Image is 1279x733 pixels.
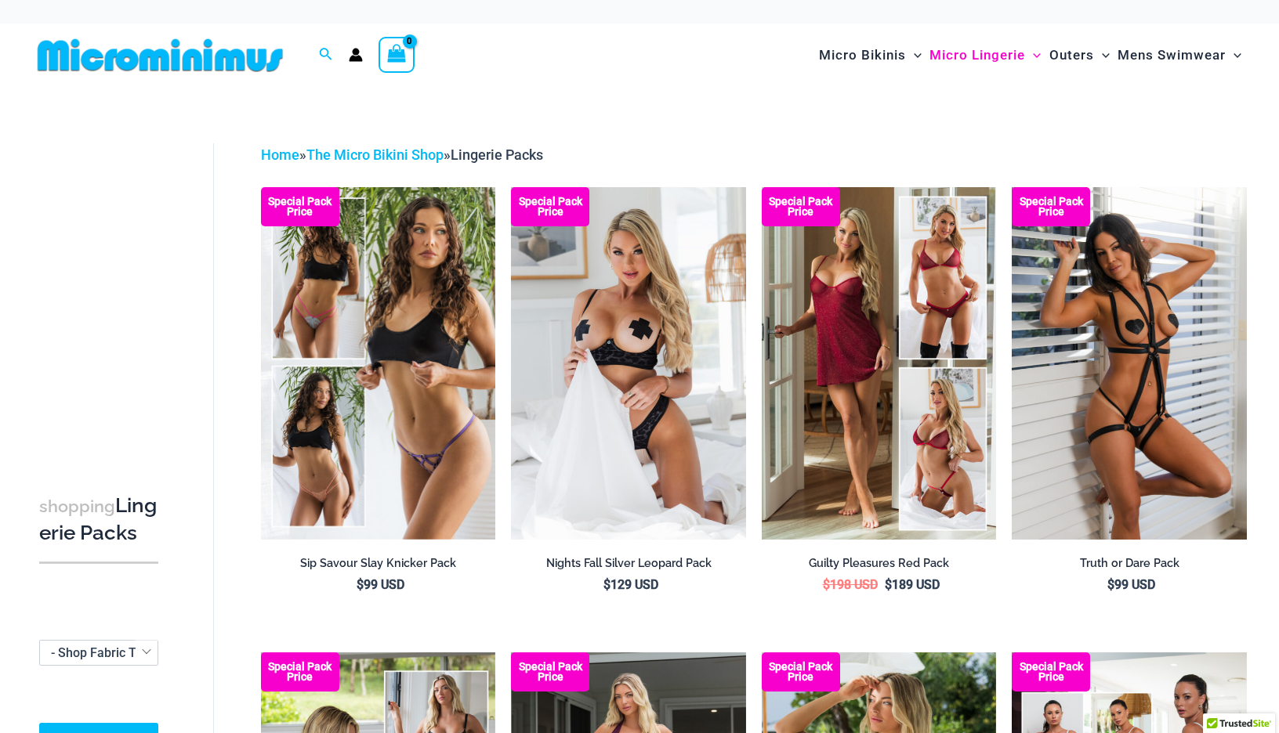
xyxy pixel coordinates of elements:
span: Micro Lingerie [929,35,1025,75]
span: Outers [1049,35,1094,75]
a: The Micro Bikini Shop [306,146,444,163]
span: Micro Bikinis [819,35,906,75]
bdi: 198 USD [823,577,878,592]
h3: Lingerie Packs [39,493,158,547]
span: - Shop Fabric Type [39,640,158,666]
span: » » [261,146,543,163]
a: Nights Fall Silver Leopard Pack [511,556,746,576]
a: OutersMenu ToggleMenu Toggle [1045,31,1114,79]
h2: Truth or Dare Pack [1012,556,1247,571]
span: Mens Swimwear [1118,35,1226,75]
bdi: 129 USD [603,577,658,592]
a: Truth or Dare Pack [1012,556,1247,576]
img: Guilty Pleasures Red Collection Pack F [762,187,997,539]
nav: Site Navigation [813,29,1248,81]
b: Special Pack Price [762,662,840,682]
b: Special Pack Price [1012,662,1090,682]
span: $ [603,577,611,592]
a: Sip Savour Slay Knicker Pack [261,556,496,576]
span: $ [1107,577,1114,592]
b: Special Pack Price [511,197,589,217]
img: Collection Pack (9) [261,187,496,539]
b: Special Pack Price [261,662,339,682]
h2: Sip Savour Slay Knicker Pack [261,556,496,571]
bdi: 189 USD [885,577,940,592]
span: shopping [39,496,115,516]
a: Search icon link [319,45,333,65]
a: Micro BikinisMenu ToggleMenu Toggle [815,31,926,79]
img: Nights Fall Silver Leopard 1036 Bra 6046 Thong 09v2 [511,187,746,539]
b: Special Pack Price [261,197,339,217]
img: MM SHOP LOGO FLAT [31,38,289,73]
a: Mens SwimwearMenu ToggleMenu Toggle [1114,31,1245,79]
span: - Shop Fabric Type [40,641,158,665]
a: View Shopping Cart, empty [379,37,415,73]
span: $ [357,577,364,592]
span: Menu Toggle [1094,35,1110,75]
bdi: 99 USD [357,577,404,592]
iframe: TrustedSite Certified [39,131,180,444]
bdi: 99 USD [1107,577,1155,592]
a: Truth or Dare Black 1905 Bodysuit 611 Micro 07 Truth or Dare Black 1905 Bodysuit 611 Micro 06Trut... [1012,187,1247,539]
a: Home [261,146,299,163]
b: Special Pack Price [762,197,840,217]
span: - Shop Fabric Type [51,645,156,660]
a: Account icon link [349,48,363,62]
b: Special Pack Price [511,662,589,682]
span: $ [823,577,830,592]
b: Special Pack Price [1012,197,1090,217]
a: Collection Pack (9) Collection Pack b (5)Collection Pack b (5) [261,187,496,539]
a: Micro LingerieMenu ToggleMenu Toggle [926,31,1045,79]
a: Nights Fall Silver Leopard 1036 Bra 6046 Thong 09v2 Nights Fall Silver Leopard 1036 Bra 6046 Thon... [511,187,746,539]
a: Guilty Pleasures Red Pack [762,556,997,576]
h2: Guilty Pleasures Red Pack [762,556,997,571]
span: $ [885,577,892,592]
h2: Nights Fall Silver Leopard Pack [511,556,746,571]
span: Menu Toggle [906,35,922,75]
span: Lingerie Packs [451,146,543,163]
a: Guilty Pleasures Red Collection Pack F Guilty Pleasures Red Collection Pack BGuilty Pleasures Red... [762,187,997,539]
span: Menu Toggle [1025,35,1041,75]
img: Truth or Dare Black 1905 Bodysuit 611 Micro 07 [1012,187,1247,539]
span: Menu Toggle [1226,35,1241,75]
